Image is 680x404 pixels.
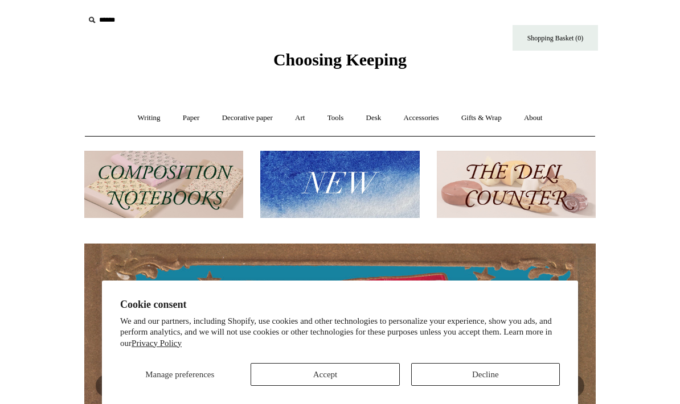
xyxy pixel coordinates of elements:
img: 202302 Composition ledgers.jpg__PID:69722ee6-fa44-49dd-a067-31375e5d54ec [84,151,243,219]
button: Decline [411,363,560,386]
h2: Cookie consent [120,299,560,311]
span: Choosing Keeping [273,50,407,69]
button: Accept [251,363,399,386]
a: Accessories [394,103,449,133]
a: Decorative paper [212,103,283,133]
button: Manage preferences [120,363,239,386]
a: Gifts & Wrap [451,103,512,133]
a: Shopping Basket (0) [513,25,598,51]
a: Privacy Policy [132,339,182,348]
a: About [514,103,553,133]
img: New.jpg__PID:f73bdf93-380a-4a35-bcfe-7823039498e1 [260,151,419,219]
a: Art [285,103,315,133]
a: Tools [317,103,354,133]
a: Choosing Keeping [273,59,407,67]
span: Manage preferences [145,370,214,379]
a: Writing [128,103,171,133]
img: The Deli Counter [437,151,596,219]
a: Desk [356,103,392,133]
p: We and our partners, including Shopify, use cookies and other technologies to personalize your ex... [120,316,560,349]
button: Previous [96,374,118,397]
a: Paper [173,103,210,133]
